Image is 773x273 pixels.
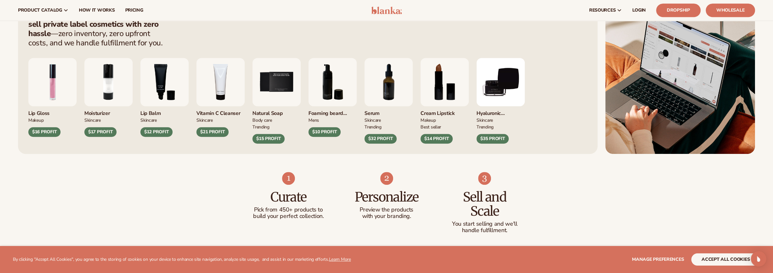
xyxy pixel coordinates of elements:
[28,117,77,123] div: MAKEUP
[420,117,469,123] div: MAKEUP
[28,58,77,137] div: 1 / 9
[308,127,341,137] div: $10 PROFIT
[140,58,189,106] img: Smoothing lip balm.
[196,127,229,137] div: $21 PROFIT
[84,106,133,117] div: Moisturizer
[476,123,525,130] div: TRENDING
[28,58,77,106] img: Pink lip gloss.
[79,8,115,13] span: How It Works
[364,58,413,106] img: Collagen and retinol serum.
[252,123,301,130] div: TRENDING
[84,127,117,137] div: $17 PROFIT
[308,58,357,137] div: 6 / 9
[140,58,189,137] div: 3 / 9
[329,256,351,262] a: Learn More
[350,190,423,204] h3: Personalize
[589,8,616,13] span: resources
[252,207,325,220] p: Pick from 450+ products to build your perfect collection.
[478,172,491,185] img: Shopify Image 9
[751,251,766,267] div: Open Intercom Messenger
[380,172,393,185] img: Shopify Image 8
[28,10,159,39] strong: brand and sell private label cosmetics with zero hassle
[252,58,301,144] div: 5 / 9
[350,207,423,213] p: Preview the products
[252,106,301,117] div: Natural Soap
[252,117,301,123] div: BODY Care
[308,117,357,123] div: mens
[308,58,357,106] img: Foaming beard wash.
[252,58,301,106] img: Nature bar of soap.
[632,8,646,13] span: LOGIN
[371,6,402,14] img: logo
[350,213,423,220] p: with your branding.
[140,106,189,117] div: Lip Balm
[448,190,521,218] h3: Sell and Scale
[13,257,351,262] p: By clicking "Accept All Cookies", you agree to the storing of cookies on your device to enhance s...
[125,8,143,13] span: pricing
[420,134,453,144] div: $14 PROFIT
[420,58,469,106] img: Luxury cream lipstick.
[420,106,469,117] div: Cream Lipstick
[476,134,509,144] div: $35 PROFIT
[140,117,189,123] div: SKINCARE
[196,58,245,137] div: 4 / 9
[84,58,133,106] img: Moisturizing lotion.
[420,123,469,130] div: BEST SELLER
[691,253,760,266] button: accept all cookies
[140,127,173,137] div: $12 PROFIT
[448,221,521,227] p: You start selling and we'll
[28,10,167,47] p: [PERSON_NAME] lets you —zero inventory, zero upfront costs, and we handle fulfillment for you.
[364,134,397,144] div: $32 PROFIT
[476,58,525,144] div: 9 / 9
[196,58,245,106] img: Vitamin c cleanser.
[84,117,133,123] div: SKINCARE
[84,58,133,137] div: 2 / 9
[282,172,295,185] img: Shopify Image 7
[18,8,62,13] span: product catalog
[364,58,413,144] div: 7 / 9
[196,117,245,123] div: Skincare
[364,123,413,130] div: TRENDING
[656,4,701,17] a: Dropship
[632,256,684,262] span: Manage preferences
[196,106,245,117] div: Vitamin C Cleanser
[252,190,325,204] h3: Curate
[28,106,77,117] div: Lip Gloss
[706,4,755,17] a: Wholesale
[476,117,525,123] div: SKINCARE
[364,106,413,117] div: Serum
[308,106,357,117] div: Foaming beard wash
[476,58,525,106] img: Hyaluronic Moisturizer
[448,227,521,234] p: handle fulfillment.
[476,106,525,117] div: Hyaluronic moisturizer
[632,253,684,266] button: Manage preferences
[28,127,61,137] div: $16 PROFIT
[364,117,413,123] div: SKINCARE
[252,134,285,144] div: $15 PROFIT
[420,58,469,144] div: 8 / 9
